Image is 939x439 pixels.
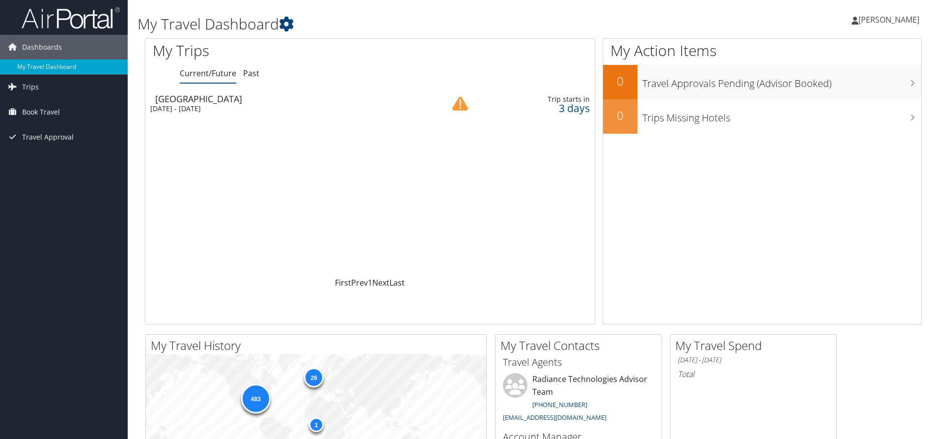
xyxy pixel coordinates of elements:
a: 0Trips Missing Hotels [603,99,921,134]
li: Radiance Technologies Advisor Team [498,373,659,426]
a: [PHONE_NUMBER] [532,400,587,409]
h1: My Action Items [603,40,921,61]
a: Past [243,68,259,79]
div: 1 [309,417,324,432]
span: Travel Approval [22,125,74,149]
a: First [335,277,351,288]
span: Book Travel [22,100,60,124]
h3: Travel Agents [503,355,654,369]
h1: My Travel Dashboard [138,14,665,34]
a: 0Travel Approvals Pending (Advisor Booked) [603,65,921,99]
span: [PERSON_NAME] [858,14,919,25]
img: airportal-logo.png [22,6,120,29]
img: alert-flat-solid-caution.png [452,96,468,112]
span: Dashboards [22,35,62,59]
a: 1 [368,277,372,288]
h2: My Travel History [151,337,486,354]
div: [GEOGRAPHIC_DATA] [155,94,423,103]
h2: 0 [603,73,637,89]
h2: My Travel Spend [675,337,836,354]
h6: Total [678,369,829,380]
div: [DATE] - [DATE] [150,104,418,113]
span: Trips [22,75,39,99]
a: Current/Future [180,68,236,79]
h3: Trips Missing Hotels [642,106,921,125]
div: Trip starts in [495,95,589,104]
a: Last [389,277,405,288]
div: 3 days [495,104,589,113]
a: [EMAIL_ADDRESS][DOMAIN_NAME] [503,413,607,422]
h6: [DATE] - [DATE] [678,355,829,365]
a: [PERSON_NAME] [852,5,929,34]
h2: My Travel Contacts [500,337,662,354]
a: Prev [351,277,368,288]
a: Next [372,277,389,288]
h3: Travel Approvals Pending (Advisor Booked) [642,72,921,90]
div: 26 [304,367,324,387]
div: 483 [241,384,270,413]
h1: My Trips [153,40,400,61]
h2: 0 [603,107,637,124]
